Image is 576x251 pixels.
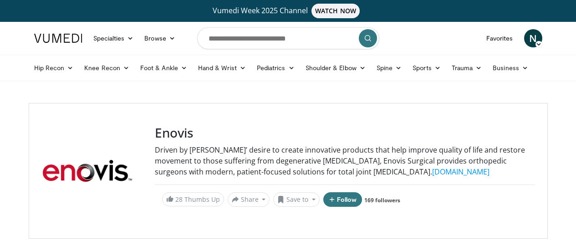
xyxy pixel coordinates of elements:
[155,144,535,177] p: Driven by [PERSON_NAME]’ desire to create innovative products that help improve quality of life a...
[162,192,224,206] a: 28 Thumbs Up
[139,29,181,47] a: Browse
[364,196,400,204] a: 169 followers
[487,59,534,77] a: Business
[34,34,82,43] img: VuMedi Logo
[251,59,300,77] a: Pediatrics
[228,192,270,207] button: Share
[29,59,79,77] a: Hip Recon
[432,167,489,177] a: [DOMAIN_NAME]
[323,192,362,207] button: Follow
[481,29,519,47] a: Favorites
[311,4,360,18] span: WATCH NOW
[407,59,446,77] a: Sports
[300,59,371,77] a: Shoulder & Elbow
[273,192,320,207] button: Save to
[175,195,183,204] span: 28
[135,59,193,77] a: Foot & Ankle
[446,59,488,77] a: Trauma
[193,59,251,77] a: Hand & Wrist
[155,125,535,141] h3: Enovis
[88,29,139,47] a: Specialties
[371,59,407,77] a: Spine
[79,59,135,77] a: Knee Recon
[197,27,379,49] input: Search topics, interventions
[524,29,542,47] a: N
[36,4,541,18] a: Vumedi Week 2025 ChannelWATCH NOW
